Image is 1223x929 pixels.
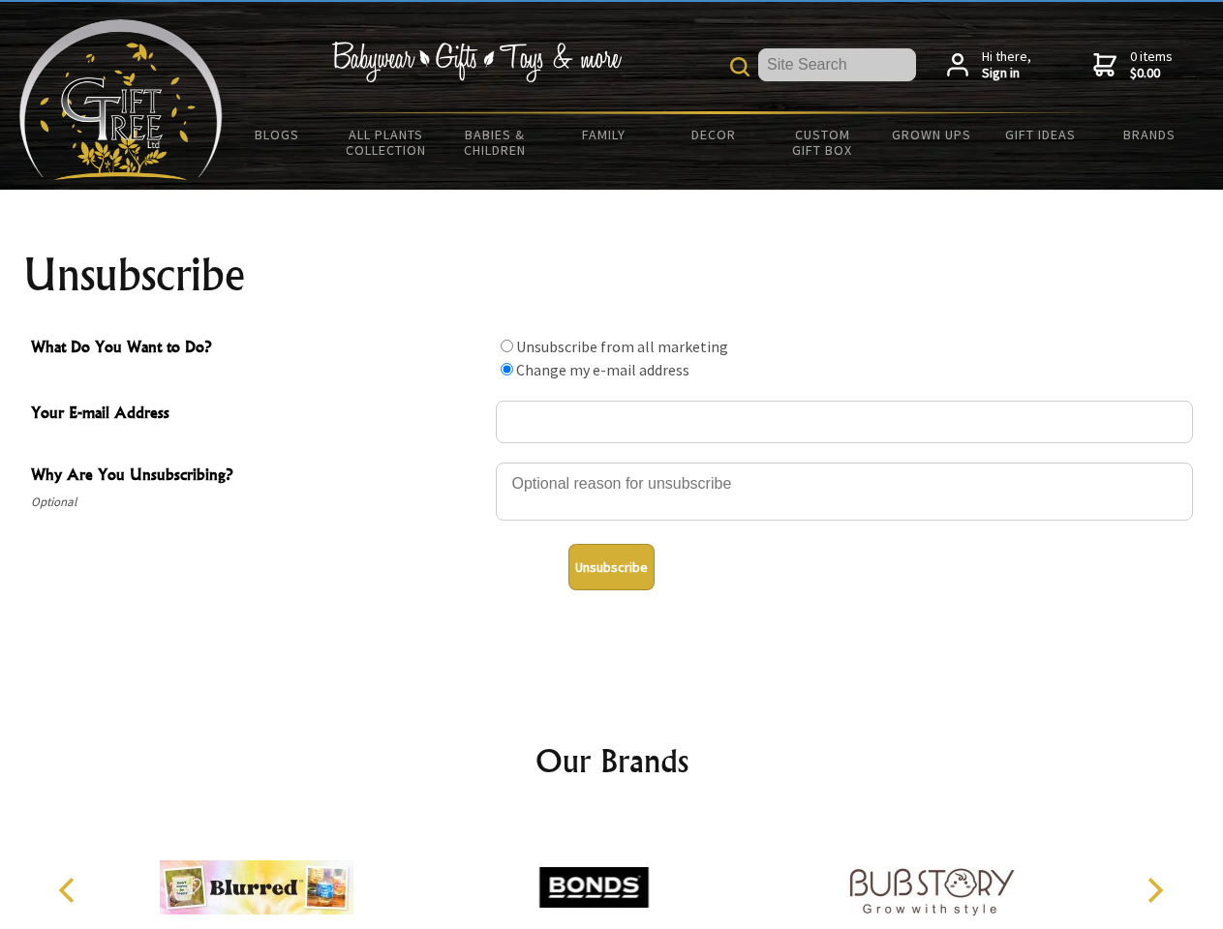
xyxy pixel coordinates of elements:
[48,869,91,912] button: Previous
[1130,47,1173,82] span: 0 items
[516,337,728,356] label: Unsubscribe from all marketing
[1095,114,1205,155] a: Brands
[982,65,1031,82] strong: Sign in
[550,114,659,155] a: Family
[876,114,986,155] a: Grown Ups
[31,335,486,363] span: What Do You Want to Do?
[39,737,1185,784] h2: Our Brands
[496,463,1193,521] textarea: Why Are You Unsubscribing?
[516,360,689,379] label: Change my e-mail address
[730,57,749,76] img: product search
[332,114,442,170] a: All Plants Collection
[768,114,877,170] a: Custom Gift Box
[31,463,486,491] span: Why Are You Unsubscribing?
[31,491,486,514] span: Optional
[501,340,513,352] input: What Do You Want to Do?
[1133,869,1176,912] button: Next
[986,114,1095,155] a: Gift Ideas
[758,48,916,81] input: Site Search
[982,48,1031,82] span: Hi there,
[223,114,332,155] a: BLOGS
[501,363,513,375] input: What Do You Want to Do?
[23,252,1201,298] h1: Unsubscribe
[947,48,1031,82] a: Hi there,Sign in
[1130,65,1173,82] strong: $0.00
[19,19,223,180] img: Babyware - Gifts - Toys and more...
[568,544,655,590] button: Unsubscribe
[331,42,622,82] img: Babywear - Gifts - Toys & more
[1093,48,1173,82] a: 0 items$0.00
[658,114,768,155] a: Decor
[496,401,1193,443] input: Your E-mail Address
[441,114,550,170] a: Babies & Children
[31,401,486,429] span: Your E-mail Address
